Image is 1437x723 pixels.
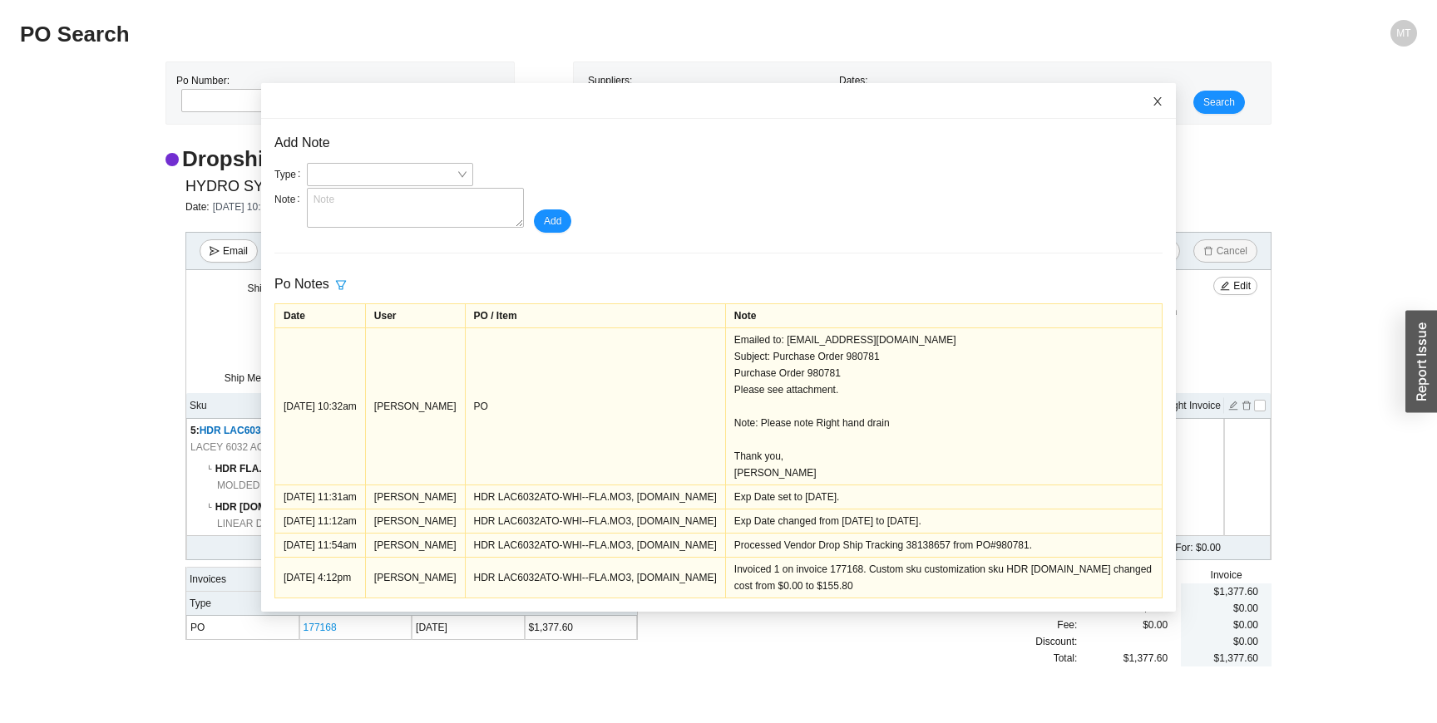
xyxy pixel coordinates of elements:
[1193,91,1245,114] button: Search
[210,246,220,258] span: send
[190,396,391,415] div: Sku
[176,72,422,114] div: Po Number:
[365,533,465,557] td: [PERSON_NAME]
[215,460,284,477] span: HDR FLA.MO3
[275,303,366,327] td: Date
[225,372,280,384] span: Ship Method
[330,279,352,291] span: filter
[734,513,1153,529] div: Exp Date changed from [DATE] to [DATE].
[1211,567,1242,583] span: Invoice
[734,332,1153,481] div: Emailed to: [EMAIL_ADDRESS][DOMAIN_NAME] Subject: Purchase Order 980781 Purchase Order 980781 Ple...
[734,537,1153,553] div: Processed Vendor Drop Ship Tracking 38138657 from PO#980781.
[1203,94,1235,111] span: Search
[734,561,1153,594] div: Invoiced 1 on invoice 177168. Custom sku customization sku HDR [DOMAIN_NAME] changed cost from $0...
[217,477,368,494] span: MOLDED TILE FLANGE 3 SIDED
[1194,600,1258,617] div: $0.00
[207,464,212,475] span: └
[182,145,398,174] h2: Dropship PO # 980781
[734,489,1153,505] div: Exp Date set to [DATE].
[1143,617,1168,633] span: $0.00
[1241,398,1252,410] button: delete
[584,72,835,114] div: Suppliers:
[1220,281,1230,293] span: edit
[186,592,299,616] th: Type
[275,533,366,557] td: [DATE] 11:54am
[185,174,315,199] span: HYDRO SYSTEMS
[1139,83,1176,120] button: Close
[1035,633,1077,650] span: Discount:
[329,273,353,297] button: filter
[1213,277,1257,295] button: editEdit
[725,303,1162,327] td: Note
[275,484,366,509] td: [DATE] 11:31am
[217,515,385,532] span: LINEAR DRAIN - POLISHED NICKEL
[465,303,725,327] td: PO / Item
[274,273,353,297] div: Po Notes
[275,557,366,598] td: [DATE] 4:12pm
[534,209,571,233] button: Add
[1194,650,1258,666] div: $1,377.60
[200,425,309,436] span: HDR LAC6032ATO-WHI
[190,439,350,455] span: LACEY 6032 AC TUB ONLY-WHITE
[465,509,725,533] td: HDR LAC6032ATO-WHI--FLA.MO3, [DOMAIN_NAME]
[1233,619,1258,631] span: $0.00
[185,201,213,213] span: Date:
[365,303,465,327] td: User
[275,509,366,533] td: [DATE] 11:12am
[465,484,725,509] td: HDR LAC6032ATO-WHI--FLA.MO3, [DOMAIN_NAME]
[247,283,280,294] span: Ship To
[274,188,307,211] label: Note
[275,327,366,484] td: [DATE] 10:32am
[274,132,1163,155] div: Add Note
[365,509,465,533] td: [PERSON_NAME]
[1233,278,1251,294] span: Edit
[223,243,248,259] span: Email
[365,484,465,509] td: [PERSON_NAME]
[365,557,465,598] td: [PERSON_NAME]
[835,72,1086,114] div: Dates:
[186,567,637,592] div: Invoices
[1141,393,1224,419] th: Freight Invoice
[186,616,299,640] td: PO
[207,502,212,513] span: └
[412,616,525,640] td: [DATE]
[465,327,725,484] td: PO
[544,213,561,229] span: Add
[304,622,337,633] a: 177168
[20,20,1068,49] h2: PO Search
[1194,583,1258,600] div: $1,377.60
[1077,650,1168,666] div: $1,377.60
[190,425,200,436] span: 5 :
[1233,636,1258,647] span: $0.00
[365,327,465,484] td: [PERSON_NAME]
[215,499,322,515] span: HDR [DOMAIN_NAME]
[213,201,286,213] span: [DATE] 10:32am
[1193,239,1257,263] button: deleteCancel
[1396,20,1410,47] span: MT
[200,239,258,263] button: sendEmail
[465,533,725,557] td: HDR LAC6032ATO-WHI--FLA.MO3, [DOMAIN_NAME]
[465,557,725,598] td: HDR LAC6032ATO-WHI--FLA.MO3, [DOMAIN_NAME]
[1054,650,1078,666] span: Total:
[525,616,638,640] td: $1,377.60
[1152,96,1163,107] span: close
[1057,617,1077,633] span: Fee :
[1227,398,1239,410] button: edit
[274,163,307,186] label: Type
